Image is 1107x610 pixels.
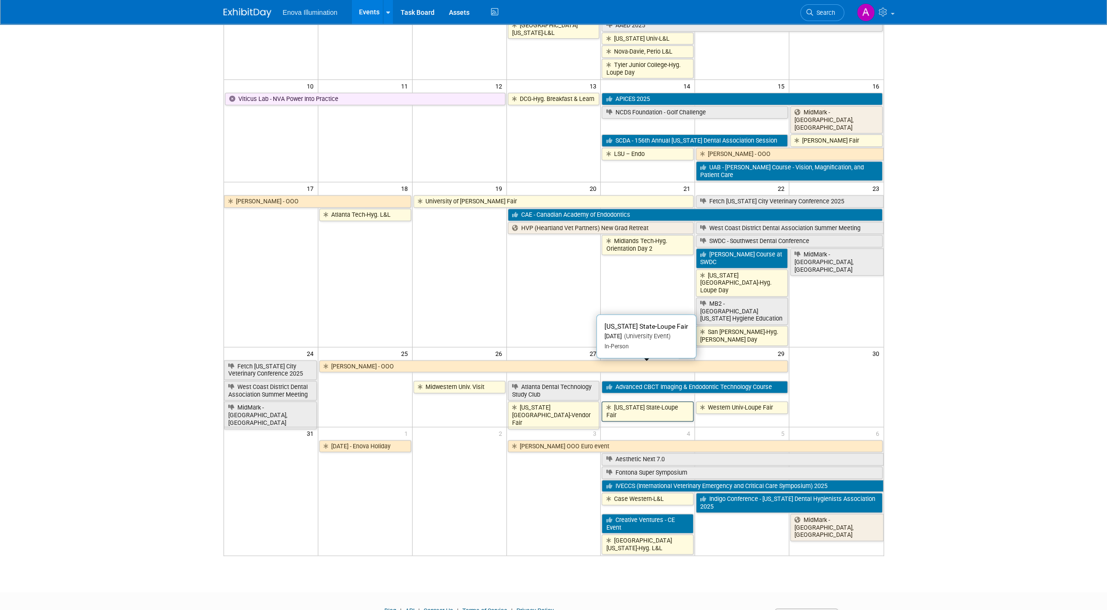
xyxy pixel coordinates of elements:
a: Indigo Conference - [US_STATE] Dental Hygienists Association 2025 [696,493,882,512]
a: SWDC - Southwest Dental Conference [696,235,882,247]
span: (University Event) [622,333,671,340]
a: West Coast District Dental Association Summer Meeting [696,222,883,234]
a: West Coast District Dental Association Summer Meeting [224,381,317,400]
span: 13 [588,80,600,92]
a: [US_STATE][GEOGRAPHIC_DATA]-Vendor Fair [508,401,600,429]
span: 17 [306,182,318,194]
a: UAB - [PERSON_NAME] Course - Vision, Magnification, and Patient Care [696,161,882,181]
span: 18 [400,182,412,194]
a: DCG-Hyg. Breakfast & Learn [508,93,600,105]
a: LSU – Endo [602,148,693,160]
span: 12 [494,80,506,92]
span: 23 [872,182,883,194]
a: Western Univ-Loupe Fair [696,401,788,414]
a: Midlands Tech-Hyg. Orientation Day 2 [602,235,693,255]
a: APICES 2025 [602,93,882,105]
a: MidMark - [GEOGRAPHIC_DATA], [GEOGRAPHIC_DATA] [790,514,883,541]
a: Fontona Super Symposium [602,466,882,479]
a: AAED 2025 [602,19,882,32]
a: [US_STATE] State-Loupe Fair [602,401,693,421]
a: Creative Ventures - CE Event [602,514,693,533]
a: Fetch [US_STATE] City Veterinary Conference 2025 [224,360,317,380]
span: 19 [494,182,506,194]
span: 30 [872,347,883,359]
div: [DATE] [604,333,688,341]
span: 20 [588,182,600,194]
span: Enova Illumination [283,9,337,16]
span: 21 [682,182,694,194]
a: CAE - Canadian Academy of Endodontics [508,209,883,221]
span: Search [813,9,835,16]
a: [PERSON_NAME] Course at SWDC [696,248,788,268]
a: [PERSON_NAME] - OOO [319,360,788,373]
a: Tyler Junior College-Hyg. Loupe Day [602,59,693,78]
a: [GEOGRAPHIC_DATA][US_STATE]-L&L [508,19,600,39]
span: [US_STATE] State-Loupe Fair [604,322,688,330]
span: 26 [494,347,506,359]
span: 14 [682,80,694,92]
a: San [PERSON_NAME]-Hyg. [PERSON_NAME] Day [696,326,788,345]
span: 31 [306,427,318,439]
a: Atlanta Dental Technology Study Club [508,381,600,400]
a: IVECCS (International Veterinary Emergency and Critical Care Symposium) 2025 [602,480,883,492]
a: Case Western-L&L [602,493,693,505]
a: SCDA - 156th Annual [US_STATE] Dental Association Session [602,134,788,147]
img: Abby Nelson [857,3,875,22]
span: 15 [777,80,789,92]
span: 22 [777,182,789,194]
span: 6 [875,427,883,439]
span: 4 [686,427,694,439]
a: [PERSON_NAME] - OOO [224,195,411,208]
a: Viticus Lab - NVA Power Into Practice [225,93,505,105]
span: 29 [777,347,789,359]
span: 1 [403,427,412,439]
a: Midwestern Univ. Visit [414,381,505,393]
a: [PERSON_NAME] - OOO [696,148,883,160]
span: 10 [306,80,318,92]
a: HVP (Heartland Vet Partners) New Grad Retreat [508,222,694,234]
a: Atlanta Tech-Hyg. L&L [319,209,411,221]
a: Fetch [US_STATE] City Veterinary Conference 2025 [696,195,883,208]
a: MB2 - [GEOGRAPHIC_DATA][US_STATE] Hygiene Education [696,298,788,325]
a: MidMark - [GEOGRAPHIC_DATA], [GEOGRAPHIC_DATA] [224,401,317,429]
span: 2 [498,427,506,439]
span: In-Person [604,343,629,350]
span: 5 [780,427,789,439]
a: [US_STATE] Univ-L&L [602,33,693,45]
a: Aesthetic Next 7.0 [602,453,883,466]
a: Search [800,4,844,21]
a: [DATE] - Enova Holiday [319,440,411,453]
span: 16 [872,80,883,92]
a: Nova-Davie, Perio L&L [602,45,693,58]
a: [PERSON_NAME] Fair [790,134,882,147]
img: ExhibitDay [224,8,271,18]
a: Advanced CBCT Imaging & Endodontic Technology Course [602,381,788,393]
a: University of [PERSON_NAME] Fair [414,195,694,208]
a: [GEOGRAPHIC_DATA][US_STATE]-Hyg. L&L [602,534,693,554]
a: MidMark - [GEOGRAPHIC_DATA], [GEOGRAPHIC_DATA] [790,248,883,276]
a: NCDS Foundation - Golf Challenge [602,106,788,119]
span: 24 [306,347,318,359]
span: 27 [588,347,600,359]
a: MidMark - [GEOGRAPHIC_DATA], [GEOGRAPHIC_DATA] [790,106,882,133]
a: [PERSON_NAME] OOO Euro event [508,440,883,453]
span: 3 [592,427,600,439]
span: 25 [400,347,412,359]
a: [US_STATE][GEOGRAPHIC_DATA]-Hyg. Loupe Day [696,269,788,297]
span: 11 [400,80,412,92]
